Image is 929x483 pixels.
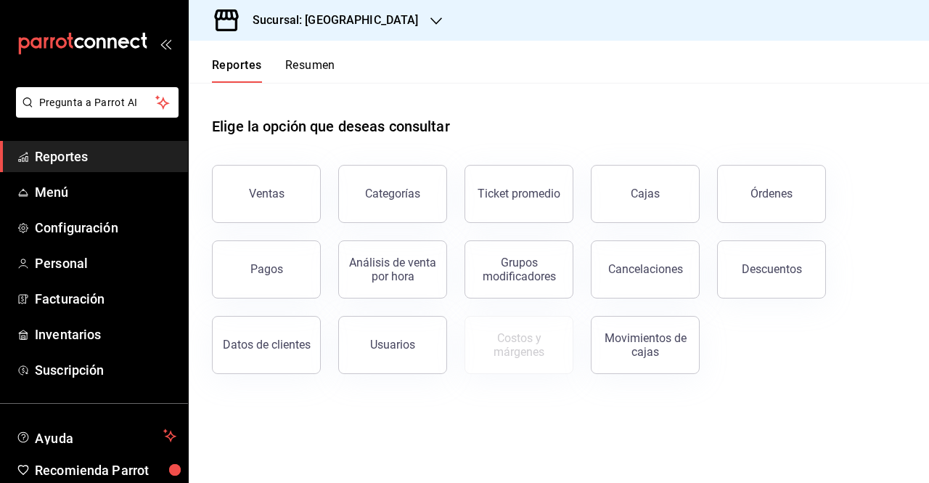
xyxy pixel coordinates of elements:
[365,187,420,200] div: Categorías
[250,262,283,276] div: Pagos
[249,187,285,200] div: Ventas
[478,187,560,200] div: Ticket promedio
[10,105,179,121] a: Pregunta a Parrot AI
[591,165,700,223] a: Cajas
[717,240,826,299] button: Descuentos
[717,165,826,223] button: Órdenes
[474,331,564,359] div: Costos y márgenes
[591,316,700,374] button: Movimientos de cajas
[35,427,157,445] span: Ayuda
[608,262,683,276] div: Cancelaciones
[35,289,176,309] span: Facturación
[750,187,793,200] div: Órdenes
[223,338,311,352] div: Datos de clientes
[464,316,573,374] button: Contrata inventarios para ver este reporte
[370,338,415,352] div: Usuarios
[742,262,802,276] div: Descuentos
[464,165,573,223] button: Ticket promedio
[35,218,176,238] span: Configuración
[285,58,335,83] button: Resumen
[212,240,321,299] button: Pagos
[160,38,171,49] button: open_drawer_menu
[474,256,564,283] div: Grupos modificadores
[35,253,176,273] span: Personal
[212,165,321,223] button: Ventas
[631,185,660,203] div: Cajas
[464,240,573,299] button: Grupos modificadores
[600,331,690,359] div: Movimientos de cajas
[212,316,321,374] button: Datos de clientes
[338,240,447,299] button: Análisis de venta por hora
[212,58,262,83] button: Reportes
[35,182,176,202] span: Menú
[348,256,438,283] div: Análisis de venta por hora
[35,147,176,166] span: Reportes
[338,316,447,374] button: Usuarios
[212,115,450,137] h1: Elige la opción que deseas consultar
[16,87,179,118] button: Pregunta a Parrot AI
[591,240,700,299] button: Cancelaciones
[241,12,419,29] h3: Sucursal: [GEOGRAPHIC_DATA]
[338,165,447,223] button: Categorías
[35,360,176,380] span: Suscripción
[35,325,176,344] span: Inventarios
[39,95,156,110] span: Pregunta a Parrot AI
[35,460,176,480] span: Recomienda Parrot
[212,58,335,83] div: navigation tabs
